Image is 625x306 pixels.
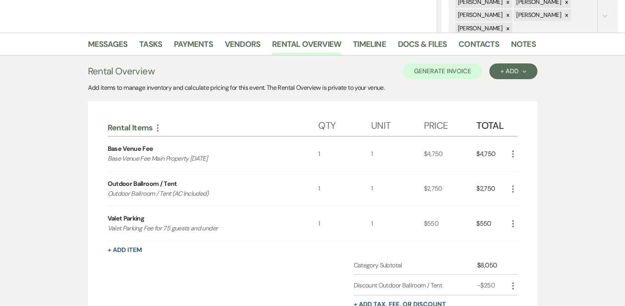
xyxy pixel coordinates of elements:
a: Messages [88,38,128,55]
div: -$250 [477,281,508,290]
div: Price [424,112,477,136]
a: Vendors [225,38,260,55]
button: + Add [489,63,537,79]
div: Outdoor Ballroom / Tent [108,179,177,189]
div: $550 [476,206,508,241]
div: Add items to manage inventory and calculate pricing for this event. The Rental Overview is privat... [88,83,537,93]
div: $4,750 [476,137,508,171]
div: 1 [318,137,371,171]
div: 1 [318,172,371,206]
div: 1 [371,206,424,241]
div: 1 [318,206,371,241]
div: Total [476,112,508,136]
h3: Rental Overview [88,64,155,78]
div: + Add [500,68,526,74]
a: Rental Overview [272,38,341,55]
a: Payments [174,38,213,55]
div: Unit [371,112,424,136]
div: Discount Outdoor Ballroom / Tent [354,281,478,290]
p: Valet Parking Fee for 75 guests and under [108,223,297,234]
div: 1 [371,137,424,171]
div: $550 [424,206,477,241]
button: + Add Item [108,247,142,253]
div: [PERSON_NAME] [514,9,562,21]
a: Contacts [459,38,499,55]
p: Outdoor Ballroom / Tent (AC Included) [108,189,297,199]
div: $8,050 [477,261,508,270]
div: Valet Parking [108,214,145,223]
div: Rental Items [108,122,319,133]
a: Docs & Files [398,38,447,55]
div: $4,750 [424,137,477,171]
div: [PERSON_NAME] [455,9,504,21]
button: Generate Invoice [403,63,482,79]
div: $2,750 [424,172,477,206]
div: $2,750 [476,172,508,206]
div: Qty [318,112,371,136]
a: Timeline [353,38,386,55]
p: Base Venue Fee Main Property [DATE] [108,154,297,164]
div: 1 [371,172,424,206]
a: Notes [511,38,536,55]
div: Category Subtotal [354,261,478,270]
a: Tasks [139,38,162,55]
div: Base Venue Fee [108,144,153,154]
div: [PERSON_NAME] [455,23,504,34]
